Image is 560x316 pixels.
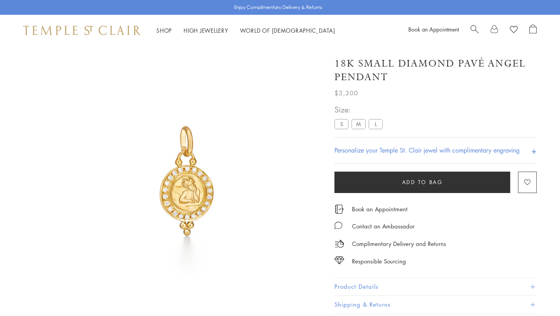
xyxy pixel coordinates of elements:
[184,26,228,34] a: High JewelleryHigh Jewellery
[334,172,510,193] button: Add to bag
[334,205,344,214] img: icon_appointment.svg
[334,103,386,116] span: Size:
[334,146,520,155] h4: Personalize your Temple St. Clair jewel with complimentary engraving
[369,119,383,129] label: L
[402,178,443,186] span: Add to bag
[234,4,322,11] p: Enjoy Complimentary Delivery & Returns
[334,278,537,295] button: Product Details
[240,26,335,34] a: World of [DEMOGRAPHIC_DATA]World of [DEMOGRAPHIC_DATA]
[471,25,479,36] a: Search
[334,239,344,249] img: icon_delivery.svg
[352,205,408,213] a: Book an Appointment
[334,256,344,264] img: icon_sourcing.svg
[352,221,415,231] div: Contact an Ambassador
[408,25,459,33] a: Book an Appointment
[510,25,518,36] a: View Wishlist
[352,256,406,266] div: Responsible Sourcing
[352,239,446,249] p: Complimentary Delivery and Returns
[23,26,141,35] img: Temple St. Clair
[156,26,172,34] a: ShopShop
[334,88,358,98] span: $3,300
[334,119,348,129] label: S
[156,26,335,35] nav: Main navigation
[531,143,537,158] h4: +
[521,279,552,308] iframe: Gorgias live chat messenger
[334,221,342,229] img: MessageIcon-01_2.svg
[334,296,537,313] button: Shipping & Returns
[334,57,537,84] h1: 18K Small Diamond Pavé Angel Pendant
[352,119,366,129] label: M
[529,25,537,36] a: Open Shopping Bag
